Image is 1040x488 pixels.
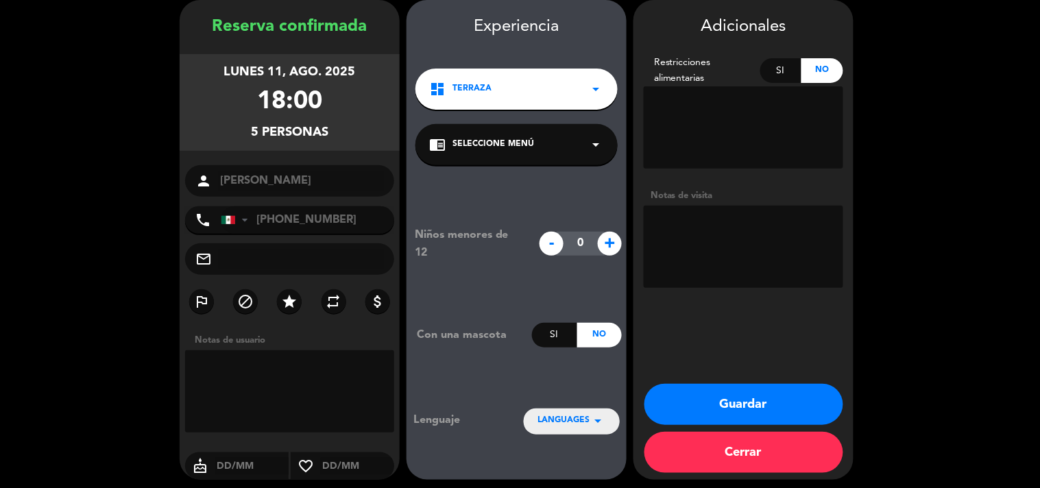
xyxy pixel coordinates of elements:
[251,123,328,143] div: 5 personas
[644,384,843,425] button: Guardar
[281,293,298,310] i: star
[590,413,606,429] i: arrow_drop_down
[180,14,400,40] div: Reserva confirmada
[291,458,321,474] i: favorite_border
[404,226,533,262] div: Niños menores de 12
[537,414,590,428] span: LANGUAGES
[452,82,492,96] span: Terraza
[577,323,622,347] div: No
[188,333,400,347] div: Notas de usuario
[801,58,843,83] div: No
[452,138,534,151] span: Seleccione Menú
[321,458,394,475] input: DD/MM
[407,326,532,344] div: Con una mascota
[644,432,843,473] button: Cerrar
[407,14,627,40] div: Experiencia
[185,458,215,474] i: cake
[429,81,446,97] i: dashboard
[326,293,342,310] i: repeat
[195,251,212,267] i: mail_outline
[644,14,843,40] div: Adicionales
[224,62,356,82] div: lunes 11, ago. 2025
[532,323,577,347] div: Si
[413,411,501,429] div: Lenguaje
[598,232,622,256] span: +
[644,188,843,203] div: Notas de visita
[370,293,386,310] i: attach_money
[540,232,564,256] span: -
[193,293,210,310] i: outlined_flag
[588,136,604,153] i: arrow_drop_down
[215,458,289,475] input: DD/MM
[644,55,760,86] div: Restricciones alimentarias
[257,82,322,123] div: 18:00
[221,207,253,233] div: Mexico (México): +52
[760,58,802,83] div: Si
[237,293,254,310] i: block
[195,173,212,189] i: person
[429,136,446,153] i: chrome_reader_mode
[195,212,211,228] i: phone
[588,81,604,97] i: arrow_drop_down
